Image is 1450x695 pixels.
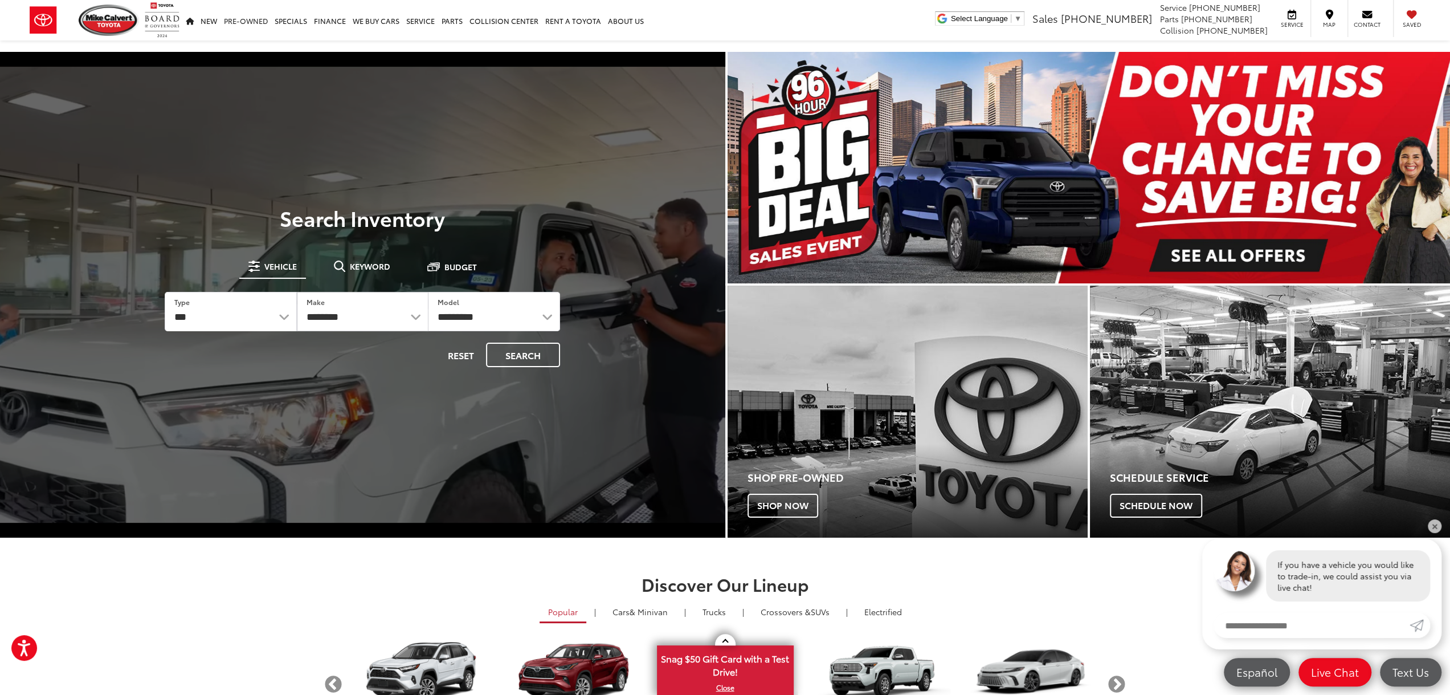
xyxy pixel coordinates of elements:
[1189,2,1260,13] span: [PHONE_NUMBER]
[79,5,139,36] img: Mike Calvert Toyota
[540,602,586,623] a: Popular
[1279,21,1305,29] span: Service
[264,262,297,270] span: Vehicle
[486,343,560,367] button: Search
[1298,658,1371,686] a: Live Chat
[1107,674,1127,694] button: Next
[1317,21,1342,29] span: Map
[1160,25,1194,36] span: Collision
[604,602,676,621] a: Cars
[1214,613,1410,638] input: Enter your message
[1305,665,1365,679] span: Live Chat
[951,14,1008,23] span: Select Language
[752,602,838,621] a: SUVs
[1410,613,1430,638] a: Submit
[1032,11,1058,26] span: Sales
[1266,550,1430,601] div: If you have a vehicle you would like to trade-in, we could assist you via live chat!
[843,606,851,617] li: |
[630,606,668,617] span: & Minivan
[324,674,344,694] button: Previous
[174,297,190,307] label: Type
[1380,658,1441,686] a: Text Us
[748,472,1088,483] h4: Shop Pre-Owned
[1014,14,1022,23] span: ▼
[951,14,1022,23] a: Select Language​
[728,286,1088,538] div: Toyota
[1110,494,1202,518] span: Schedule Now
[1354,21,1380,29] span: Contact
[1061,11,1152,26] span: [PHONE_NUMBER]
[740,606,747,617] li: |
[1181,13,1252,25] span: [PHONE_NUMBER]
[307,297,325,307] label: Make
[1090,286,1450,538] a: Schedule Service Schedule Now
[48,206,677,229] h3: Search Inventory
[324,575,1127,594] h2: Discover Our Lineup
[761,606,811,617] span: Crossovers &
[438,343,484,367] button: Reset
[1231,665,1283,679] span: Español
[591,606,599,617] li: |
[1110,472,1450,483] h4: Schedule Service
[658,647,793,681] span: Snag $50 Gift Card with a Test Drive!
[1196,25,1268,36] span: [PHONE_NUMBER]
[1160,2,1187,13] span: Service
[728,286,1088,538] a: Shop Pre-Owned Shop Now
[1224,658,1290,686] a: Español
[1387,665,1435,679] span: Text Us
[694,602,734,621] a: Trucks
[681,606,689,617] li: |
[350,262,390,270] span: Keyword
[1399,21,1424,29] span: Saved
[748,494,818,518] span: Shop Now
[444,263,477,271] span: Budget
[438,297,459,307] label: Model
[1160,13,1179,25] span: Parts
[1090,286,1450,538] div: Toyota
[856,602,910,621] a: Electrified
[1214,550,1255,591] img: Agent profile photo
